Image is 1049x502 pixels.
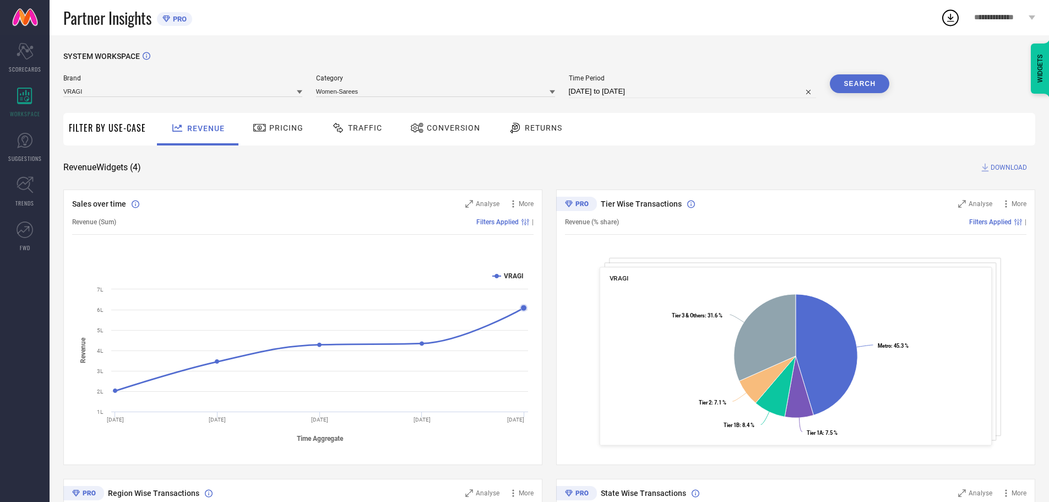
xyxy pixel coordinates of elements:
[1012,489,1026,497] span: More
[878,343,891,349] tspan: Metro
[72,218,116,226] span: Revenue (Sum)
[672,312,722,319] text: : 31.6 %
[699,400,711,406] tspan: Tier 2
[565,218,619,226] span: Revenue (% share)
[427,123,480,132] span: Conversion
[63,162,141,173] span: Revenue Widgets ( 4 )
[311,417,328,423] text: [DATE]
[107,417,124,423] text: [DATE]
[97,368,104,374] text: 3L
[9,65,41,73] span: SCORECARDS
[699,400,726,406] text: : 7.1 %
[63,52,140,61] span: SYSTEM WORKSPACE
[958,489,966,497] svg: Zoom
[97,287,104,293] text: 7L
[348,123,382,132] span: Traffic
[8,154,42,163] span: SUGGESTIONS
[69,121,146,134] span: Filter By Use-Case
[807,430,823,436] tspan: Tier 1A
[958,200,966,208] svg: Zoom
[724,422,740,428] tspan: Tier 1B
[969,218,1012,226] span: Filters Applied
[316,74,555,82] span: Category
[79,337,87,363] tspan: Revenue
[610,274,629,282] span: VRAGI
[20,244,30,252] span: FWD
[519,200,534,208] span: More
[1025,218,1026,226] span: |
[63,7,151,29] span: Partner Insights
[969,200,992,208] span: Analyse
[1012,200,1026,208] span: More
[465,489,473,497] svg: Zoom
[991,162,1027,173] span: DOWNLOAD
[170,15,187,23] span: PRO
[525,123,562,132] span: Returns
[108,489,199,498] span: Region Wise Transactions
[97,388,104,395] text: 2L
[476,200,499,208] span: Analyse
[569,74,817,82] span: Time Period
[187,124,225,133] span: Revenue
[269,123,303,132] span: Pricing
[15,199,34,207] span: TRENDS
[601,199,682,208] span: Tier Wise Transactions
[476,218,519,226] span: Filters Applied
[724,422,754,428] text: : 8.4 %
[97,348,104,354] text: 4L
[476,489,499,497] span: Analyse
[97,327,104,333] text: 5L
[672,312,705,319] tspan: Tier 3 & Others
[209,417,226,423] text: [DATE]
[414,417,431,423] text: [DATE]
[465,200,473,208] svg: Zoom
[969,489,992,497] span: Analyse
[569,85,817,98] input: Select time period
[878,343,909,349] text: : 45.3 %
[97,307,104,313] text: 6L
[532,218,534,226] span: |
[72,199,126,208] span: Sales over time
[601,489,686,498] span: State Wise Transactions
[10,110,40,118] span: WORKSPACE
[97,409,104,415] text: 1L
[297,435,344,442] tspan: Time Aggregate
[830,74,889,93] button: Search
[556,197,597,213] div: Premium
[63,74,302,82] span: Brand
[519,489,534,497] span: More
[507,417,524,423] text: [DATE]
[941,8,960,28] div: Open download list
[807,430,838,436] text: : 7.5 %
[504,272,524,280] text: VRAGI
